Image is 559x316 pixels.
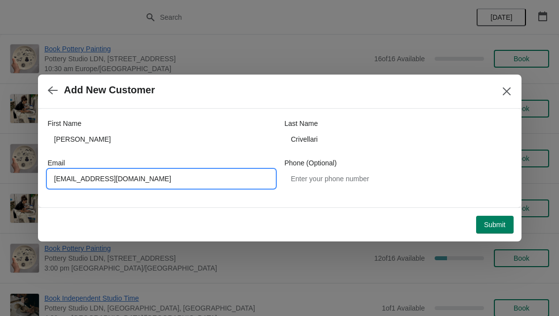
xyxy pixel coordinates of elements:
[48,158,65,168] label: Email
[285,158,337,168] label: Phone (Optional)
[285,118,318,128] label: Last Name
[476,216,514,234] button: Submit
[48,130,275,148] input: John
[498,82,516,100] button: Close
[484,221,506,229] span: Submit
[64,84,155,96] h2: Add New Customer
[285,170,512,188] input: Enter your phone number
[48,170,275,188] input: Enter your email
[285,130,512,148] input: Smith
[48,118,81,128] label: First Name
